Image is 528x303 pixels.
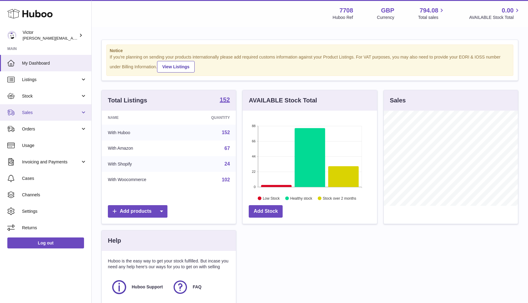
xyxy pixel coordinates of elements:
div: Huboo Ref [333,15,353,20]
div: Currency [377,15,394,20]
text: 22 [252,170,256,173]
span: Stock [22,93,80,99]
a: Log out [7,237,84,248]
span: 794.08 [420,6,438,15]
th: Name [102,111,185,125]
div: Victor [23,30,78,41]
text: 88 [252,124,256,128]
span: Channels [22,192,87,198]
img: victor@erbology.co [7,31,16,40]
p: Huboo is the easy way to get your stock fulfilled. But incase you need any help here's our ways f... [108,258,230,270]
td: With Amazon [102,141,185,156]
a: 0.00 AVAILABLE Stock Total [469,6,521,20]
a: 152 [222,130,230,135]
span: Invoicing and Payments [22,159,80,165]
strong: 7708 [339,6,353,15]
h3: Sales [390,96,406,105]
div: If you're planning on sending your products internationally please add required customs informati... [110,54,510,73]
a: 102 [222,177,230,182]
th: Quantity [185,111,236,125]
span: Orders [22,126,80,132]
strong: Notice [110,48,510,54]
span: 0.00 [502,6,514,15]
span: Listings [22,77,80,83]
strong: GBP [381,6,394,15]
h3: AVAILABLE Stock Total [249,96,317,105]
td: With Shopify [102,156,185,172]
a: View Listings [157,61,195,73]
text: 44 [252,155,256,158]
span: [PERSON_NAME][EMAIL_ADDRESS][DOMAIN_NAME] [23,36,123,41]
text: Healthy stock [290,196,313,200]
a: 794.08 Total sales [418,6,445,20]
h3: Total Listings [108,96,147,105]
text: 66 [252,139,256,143]
td: With Woocommerce [102,172,185,188]
text: Low Stock [263,196,280,200]
text: Stock over 2 months [323,196,356,200]
a: 24 [225,161,230,166]
span: Returns [22,225,87,231]
strong: 152 [220,97,230,103]
span: AVAILABLE Stock Total [469,15,521,20]
td: With Huboo [102,125,185,141]
span: Total sales [418,15,445,20]
a: Huboo Support [111,279,166,295]
span: Sales [22,110,80,116]
span: Huboo Support [132,284,163,290]
a: FAQ [172,279,227,295]
a: Add Stock [249,205,283,218]
a: 67 [225,146,230,151]
text: 0 [254,185,256,189]
span: My Dashboard [22,60,87,66]
span: Cases [22,176,87,181]
h3: Help [108,237,121,245]
span: FAQ [193,284,202,290]
a: Add products [108,205,167,218]
a: 152 [220,97,230,104]
span: Usage [22,143,87,148]
span: Settings [22,209,87,214]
